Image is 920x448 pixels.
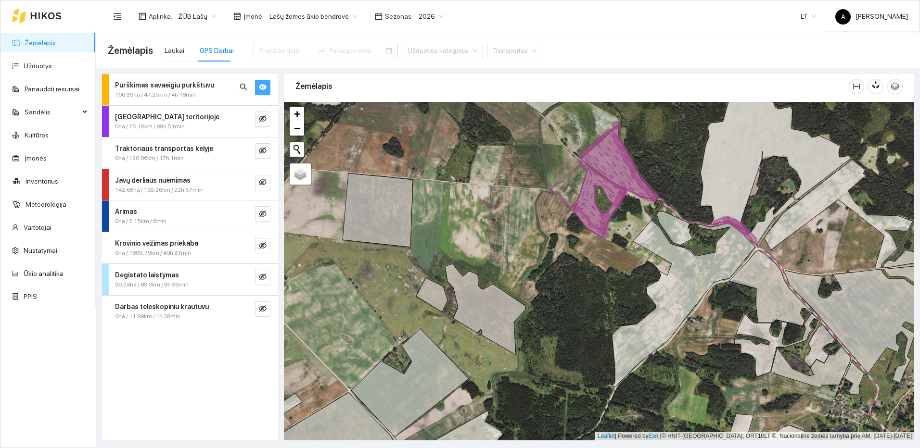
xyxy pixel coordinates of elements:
a: Įmonės [25,154,47,162]
button: eye-invisible [255,238,270,253]
span: swap-right [318,47,325,54]
button: eye-invisible [255,301,270,317]
button: eye [255,80,270,95]
span: menu-fold [113,12,122,21]
a: Meteorologija [26,200,66,208]
span: eye-invisible [259,178,267,187]
div: Žemėlapis [295,73,849,100]
span: 0ha / 130.86km / 17h 1min [115,154,184,163]
a: Esri [649,433,659,439]
a: Kultūros [25,131,49,139]
span: eye [259,83,267,92]
span: 0ha / 11.89km / 1h 38min [115,312,180,321]
strong: [GEOGRAPHIC_DATA] teritorijoje [115,113,219,121]
a: Panaudoti resursai [25,85,79,93]
span: 0ha / 75.16km / 99h 51min [115,122,185,131]
div: Krovinio vežimas priekaba0ha / 1805.79km / 49h 33mineye-invisible [102,232,278,263]
span: shop [233,12,241,20]
a: PPIS [24,293,37,300]
span: 2026 [419,9,444,24]
strong: Krovinio vežimas priekaba [115,239,198,247]
a: Zoom in [290,107,304,121]
input: Pabaigos data [329,45,383,56]
button: eye-invisible [255,112,270,127]
span: 106.39ha / 47.25km / 4h 18min [115,90,196,100]
div: Traktoriaus transportas kelyje0ha / 130.86km / 17h 1mineye-invisible [102,137,278,169]
span: Žemėlapis [108,43,153,58]
a: Layers [290,163,311,185]
a: Leaflet [598,433,615,439]
a: Vartotojai [24,224,51,231]
strong: Purškimas savaeigiu purkštuvu [115,81,214,89]
span: + [294,108,300,120]
span: 90.24ha / 89.3km / 8h 36min [115,280,189,289]
button: eye-invisible [255,206,270,222]
span: to [318,47,325,54]
span: Įmonė : [243,11,264,22]
span: Sandėlis [25,102,79,122]
div: Darbas teleskopiniu krautuvu0ha / 11.89km / 1h 38mineye-invisible [102,296,278,327]
span: eye-invisible [259,305,267,314]
a: Zoom out [290,121,304,136]
span: calendar [375,12,383,20]
span: 0ha / 1805.79km / 49h 33min [115,249,191,258]
span: Lašų žemės ūkio bendrovė [269,9,358,24]
span: 0ha / 2.15km / 6min [115,217,166,226]
span: column-width [849,83,864,90]
strong: Darbas teleskopiniu krautuvu [115,303,209,311]
div: Purškimas savaeigiu purkštuvu106.39ha / 47.25km / 4h 18minsearcheye [102,74,278,105]
div: Arimas0ha / 2.15km / 6mineye-invisible [102,200,278,232]
input: Pradžios data [259,45,314,56]
strong: Degistato laistymas [115,271,179,279]
span: search [240,83,247,92]
strong: Traktoriaus transportas kelyje [115,145,213,152]
button: column-width [849,79,864,94]
div: [GEOGRAPHIC_DATA] teritorijoje0ha / 75.16km / 99h 51mineye-invisible [102,106,278,137]
button: eye-invisible [255,143,270,159]
div: Javų derliaus nuėmimas142.68ha / 192.26km / 22h 57mineye-invisible [102,169,278,200]
span: eye-invisible [259,210,267,219]
span: eye-invisible [259,147,267,156]
div: GPS Darbai [200,45,234,56]
span: Aplinka : [149,11,172,22]
button: menu-fold [108,7,127,26]
a: Ūkio analitika [24,270,64,277]
strong: Arimas [115,208,137,215]
div: | Powered by © HNIT-[GEOGRAPHIC_DATA]; ORT10LT ©, Nacionalinė žemės tarnyba prie AM, [DATE]-[DATE] [595,432,914,440]
strong: Javų derliaus nuėmimas [115,176,191,184]
a: Inventorius [26,177,58,185]
button: Initiate a new search [290,142,304,157]
span: | [660,433,662,439]
span: − [294,122,300,134]
span: eye-invisible [259,115,267,124]
span: 142.68ha / 192.26km / 22h 57min [115,186,203,195]
div: Laukai [165,45,184,56]
span: eye-invisible [259,273,267,282]
button: eye-invisible [255,175,270,190]
div: Degistato laistymas90.24ha / 89.3km / 8h 36mineye-invisible [102,264,278,295]
span: layout [139,12,146,20]
a: Nustatymai [24,247,57,254]
button: eye-invisible [255,270,270,285]
span: eye-invisible [259,242,267,251]
span: Sezonas : [385,11,413,22]
span: ŽŪB Lašų [178,9,216,24]
span: LT [801,9,816,24]
span: A [841,9,845,25]
a: Žemėlapis [25,39,56,47]
button: search [236,80,251,95]
span: [PERSON_NAME] [835,12,908,20]
a: Užduotys [24,62,52,70]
